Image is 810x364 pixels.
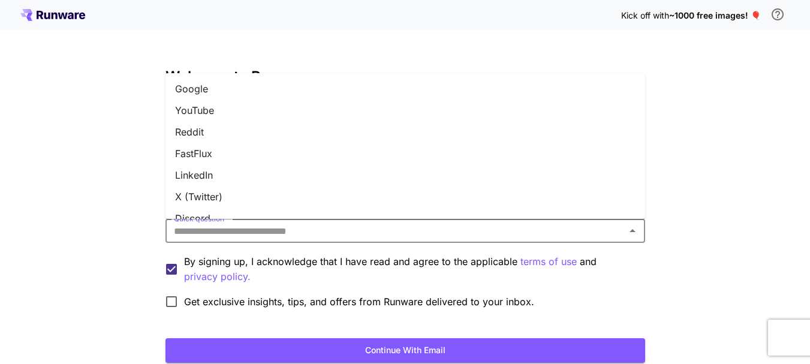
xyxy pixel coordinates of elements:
p: terms of use [520,254,577,269]
span: Kick off with [621,10,669,20]
button: By signing up, I acknowledge that I have read and agree to the applicable and privacy policy. [520,254,577,269]
p: By signing up, I acknowledge that I have read and agree to the applicable and [184,254,636,284]
li: YouTube [165,100,645,121]
li: Reddit [165,121,645,143]
li: LinkedIn [165,164,645,186]
li: Google [165,78,645,100]
button: By signing up, I acknowledge that I have read and agree to the applicable terms of use and [184,269,251,284]
li: X (Twitter) [165,186,645,207]
h3: Welcome to Runware [165,68,645,85]
p: privacy policy. [184,269,251,284]
span: Get exclusive insights, tips, and offers from Runware delivered to your inbox. [184,294,534,309]
button: In order to qualify for free credit, you need to sign up with a business email address and click ... [766,2,790,26]
button: Continue with email [165,338,645,363]
li: Discord [165,207,645,229]
span: ~1000 free images! 🎈 [669,10,761,20]
li: FastFlux [165,143,645,164]
button: Close [624,222,641,239]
